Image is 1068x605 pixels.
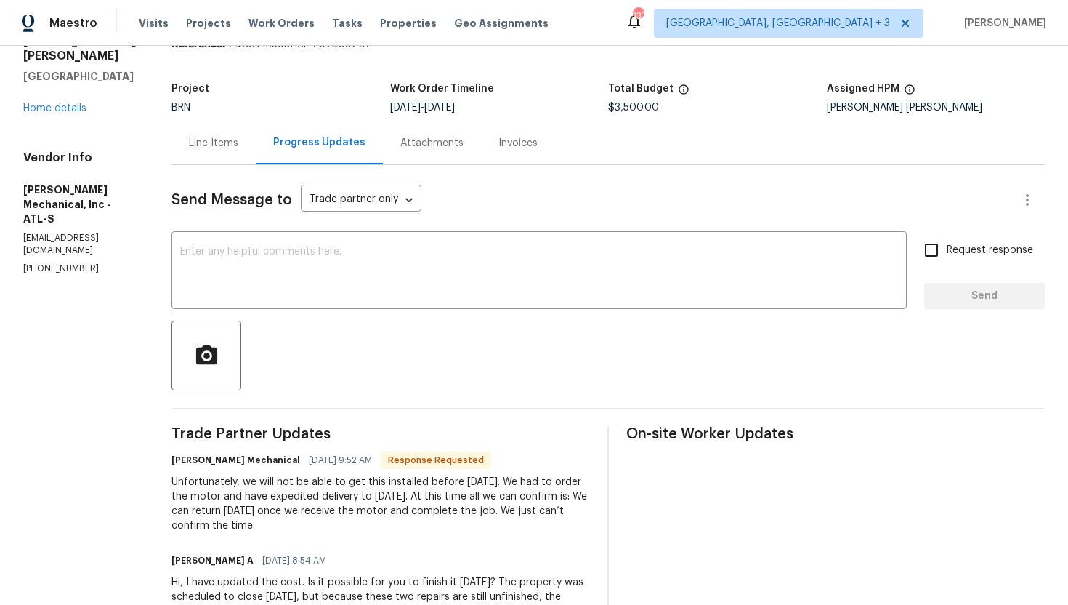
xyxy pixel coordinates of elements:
[171,427,590,441] span: Trade Partner Updates
[678,84,689,103] span: The total cost of line items that have been proposed by Opendoor. This sum includes line items th...
[633,9,643,23] div: 137
[666,16,890,31] span: [GEOGRAPHIC_DATA], [GEOGRAPHIC_DATA] + 3
[626,427,1045,441] span: On-site Worker Updates
[273,135,365,150] div: Progress Updates
[139,16,169,31] span: Visits
[827,103,1045,113] div: [PERSON_NAME] [PERSON_NAME]
[262,553,326,568] span: [DATE] 8:54 AM
[23,34,137,63] h2: [STREET_ADDRESS][PERSON_NAME]
[608,84,673,94] h5: Total Budget
[23,103,86,113] a: Home details
[454,16,549,31] span: Geo Assignments
[171,475,590,533] div: Unfortunately, we will not be able to get this installed before [DATE]. We had to order the motor...
[958,16,1046,31] span: [PERSON_NAME]
[23,183,137,226] h5: [PERSON_NAME] Mechanical, Inc - ATL-S
[390,103,455,113] span: -
[23,69,137,84] h5: [GEOGRAPHIC_DATA]
[309,453,372,468] span: [DATE] 9:52 AM
[947,243,1033,258] span: Request response
[186,16,231,31] span: Projects
[23,151,137,165] h4: Vendor Info
[171,553,254,568] h6: [PERSON_NAME] A
[390,103,421,113] span: [DATE]
[424,103,455,113] span: [DATE]
[189,136,238,151] div: Line Items
[382,453,490,468] span: Response Requested
[390,84,494,94] h5: Work Order Timeline
[332,18,363,28] span: Tasks
[400,136,464,151] div: Attachments
[301,188,421,212] div: Trade partner only
[23,263,137,275] p: [PHONE_NUMBER]
[171,84,209,94] h5: Project
[904,84,915,103] span: The hpm assigned to this work order.
[171,103,190,113] span: BRN
[49,16,97,31] span: Maestro
[827,84,899,94] h5: Assigned HPM
[248,16,315,31] span: Work Orders
[608,103,659,113] span: $3,500.00
[171,453,300,468] h6: [PERSON_NAME] Mechanical
[380,16,437,31] span: Properties
[171,193,292,207] span: Send Message to
[23,232,137,257] p: [EMAIL_ADDRESS][DOMAIN_NAME]
[498,136,538,151] div: Invoices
